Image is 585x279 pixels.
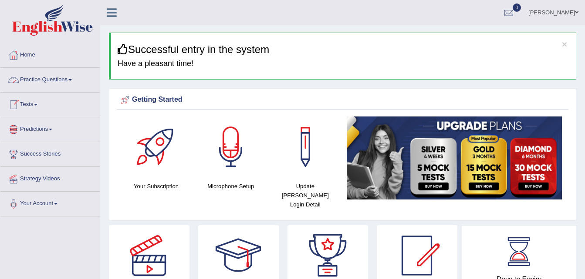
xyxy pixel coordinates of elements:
[0,167,100,189] a: Strategy Videos
[0,142,100,164] a: Success Stories
[118,44,569,55] h3: Successful entry in the system
[272,182,338,209] h4: Update [PERSON_NAME] Login Detail
[347,116,562,199] img: small5.jpg
[562,40,567,49] button: ×
[198,182,264,191] h4: Microphone Setup
[0,192,100,213] a: Your Account
[123,182,189,191] h4: Your Subscription
[0,43,100,65] a: Home
[513,3,521,12] span: 0
[0,117,100,139] a: Predictions
[119,93,566,106] div: Getting Started
[0,68,100,90] a: Practice Questions
[0,93,100,114] a: Tests
[118,60,569,68] h4: Have a pleasant time!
